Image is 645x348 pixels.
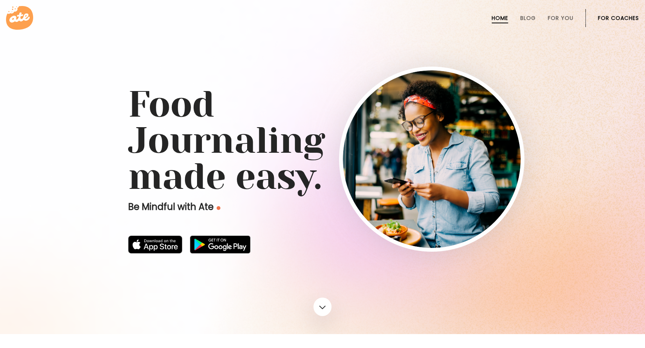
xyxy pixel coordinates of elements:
a: For Coaches [598,15,639,21]
a: Blog [520,15,536,21]
img: badge-download-apple.svg [128,236,182,254]
a: Home [492,15,508,21]
h1: Food Journaling made easy. [128,87,517,195]
a: For You [548,15,573,21]
img: home-hero-img-rounded.png [343,70,521,248]
img: badge-download-google.png [190,236,251,254]
p: Be Mindful with Ate [128,201,339,213]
